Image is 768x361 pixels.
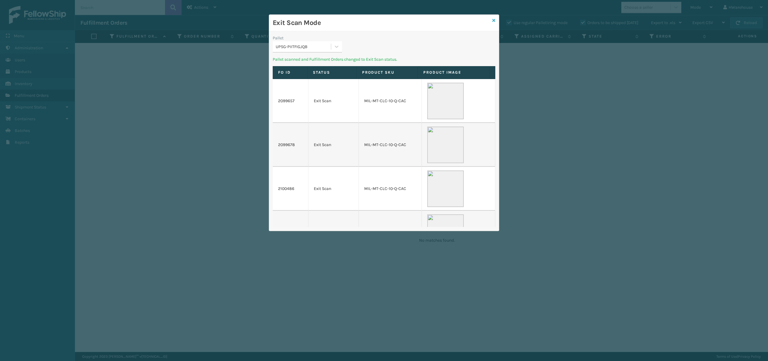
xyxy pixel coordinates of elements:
[278,142,295,148] a: 2099678
[273,56,495,63] p: Pallet scanned and Fulfillment Orders changed to Exit Scan status.
[423,70,484,75] label: Product Image
[427,170,464,207] img: 51104088640_40f294f443_o-scaled-700x700.jpg
[273,35,283,41] label: Pallet
[278,70,302,75] label: FO ID
[308,211,359,255] td: Exit Scan
[359,167,422,211] td: MIL-MT-CLC-10-Q-CAC
[427,214,464,251] img: 51104088640_40f294f443_o-scaled-700x700.jpg
[308,167,359,211] td: Exit Scan
[273,18,490,27] h3: Exit Scan Mode
[427,127,464,163] img: 51104088640_40f294f443_o-scaled-700x700.jpg
[359,211,422,255] td: MIL-MT-CLC-10-Q-CAC
[359,123,422,167] td: MIL-MT-CLC-10-Q-CAC
[278,98,295,104] a: 2099657
[276,44,331,50] div: UPSG-PIITFIGJQB
[359,79,422,123] td: MIL-MT-CLC-10-Q-CAC
[278,186,294,192] a: 2100486
[313,70,351,75] label: Status
[308,123,359,167] td: Exit Scan
[427,83,464,119] img: 51104088640_40f294f443_o-scaled-700x700.jpg
[308,79,359,123] td: Exit Scan
[362,70,412,75] label: Product SKU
